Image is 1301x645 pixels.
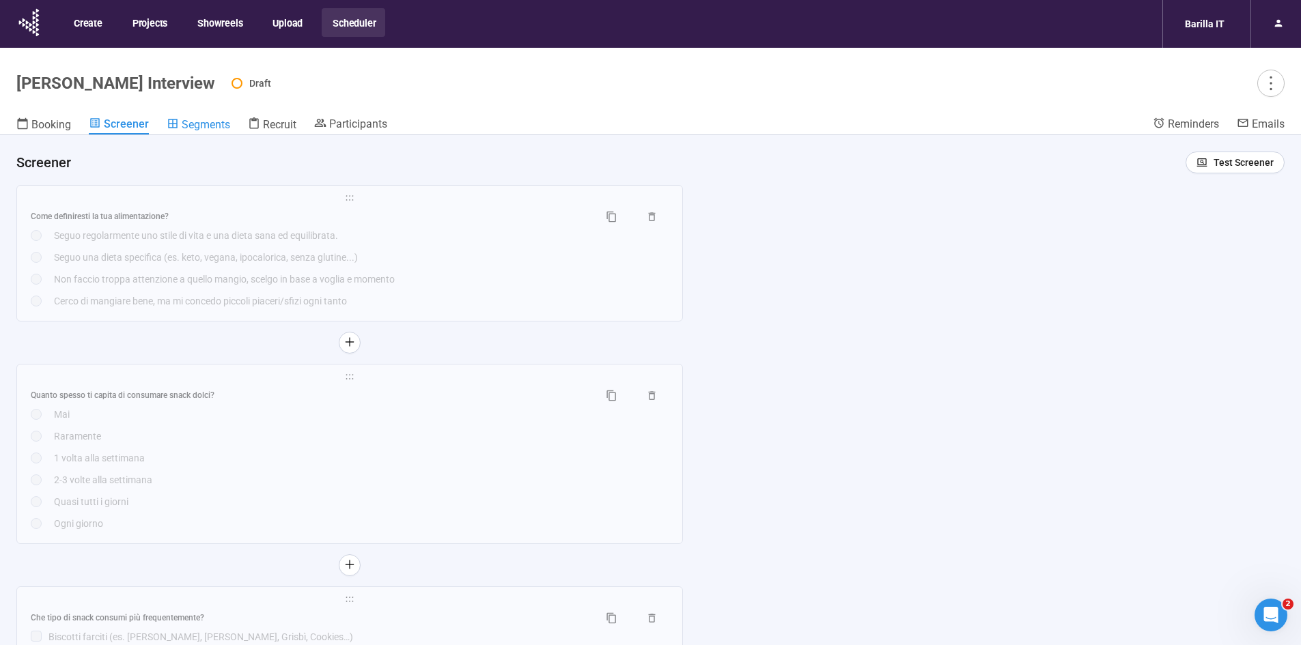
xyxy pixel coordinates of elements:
a: Reminders [1153,117,1219,133]
button: Create [63,8,112,37]
div: Seguo regolarmente uno stile di vita e una dieta sana ed equilibrata. [54,228,669,243]
span: holder [31,594,669,604]
div: Come definiresti la tua alimentazione? [31,210,588,223]
button: plus [339,332,361,354]
span: holder [31,372,669,382]
span: plus [344,336,355,347]
button: Upload [262,8,312,37]
div: Barilla IT [1177,11,1233,37]
div: Cerco di mangiare bene, ma mi concedo piccoli piaceri/sfizi ogni tanto [54,293,669,309]
span: Test Screener [1214,155,1274,170]
div: holderCome definiresti la tua alimentazione?Seguo regolarmente uno stile di vita e una dieta sana... [16,185,683,321]
div: Seguo una dieta specifica (es. keto, vegana, ipocalorica, senza glutine...) [54,250,669,265]
div: Biscotti farciti (es. [PERSON_NAME], [PERSON_NAME], Grisbì, Cookies…) [48,629,669,644]
div: 1 volta alla settimana [54,450,669,465]
div: 2-3 volte alla settimana [54,472,669,487]
button: Showreels [186,8,252,37]
a: Participants [314,117,387,133]
span: Screener [104,117,149,130]
h1: [PERSON_NAME] Interview [16,74,215,93]
div: Raramente [54,429,669,444]
div: Quanto spesso ti capita di consumare snack dolci? [31,389,588,402]
a: Recruit [248,117,296,134]
span: Draft [249,78,271,89]
a: Segments [167,117,230,134]
span: Recruit [263,118,296,131]
div: Ogni giorno [54,516,669,531]
span: Booking [31,118,71,131]
div: Che tipo di snack consumi più frequentemente? [31,612,588,625]
div: Mai [54,407,669,422]
button: Projects [122,8,177,37]
span: holder [31,193,669,203]
button: more [1257,70,1285,97]
div: Quasi tutti i giorni [54,494,669,509]
a: Screener [89,117,149,134]
span: plus [344,559,355,570]
button: Scheduler [322,8,385,37]
button: Test Screener [1186,152,1285,173]
div: holderQuanto spesso ti capita di consumare snack dolci?MaiRaramente1 volta alla settimana2-3 volt... [16,364,683,544]
span: Participants [329,117,387,130]
h4: Screener [16,153,1175,172]
span: Emails [1252,117,1285,130]
span: more [1261,74,1280,92]
button: plus [339,554,361,576]
iframe: Intercom live chat [1255,599,1287,631]
span: Segments [182,118,230,131]
span: Reminders [1168,117,1219,130]
a: Booking [16,117,71,134]
div: Non faccio troppa attenzione a quello mangio, scelgo in base a voglia e momento [54,272,669,287]
span: 2 [1283,599,1293,610]
a: Emails [1237,117,1285,133]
